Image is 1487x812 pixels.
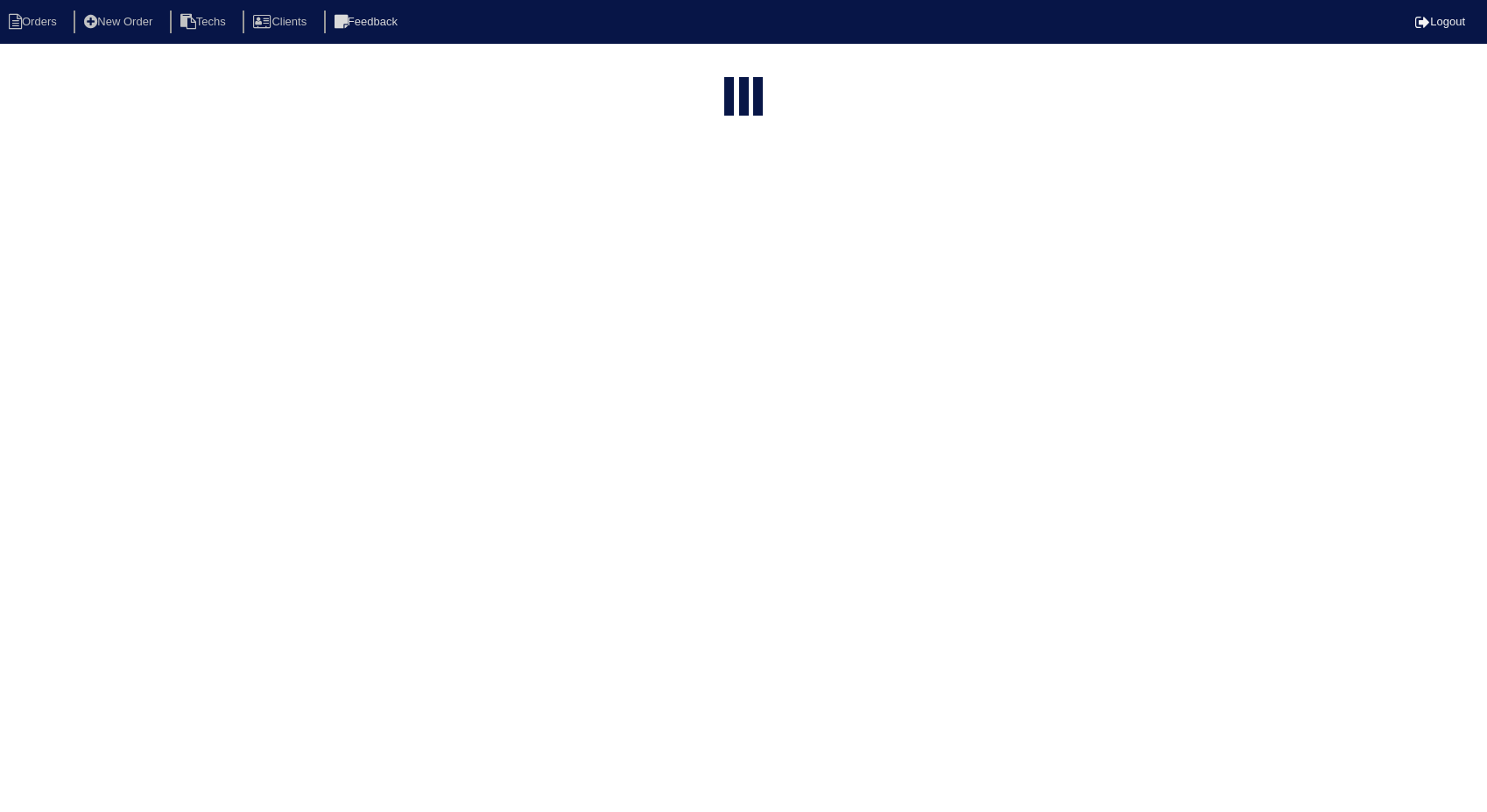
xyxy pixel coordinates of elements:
li: Techs [170,11,240,34]
li: Clients [243,11,321,34]
a: Logout [1415,15,1465,28]
a: Clients [243,15,321,28]
li: Feedback [324,11,412,34]
a: Techs [170,15,240,28]
a: New Order [74,15,166,28]
div: loading... [739,77,749,121]
li: New Order [74,11,166,34]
